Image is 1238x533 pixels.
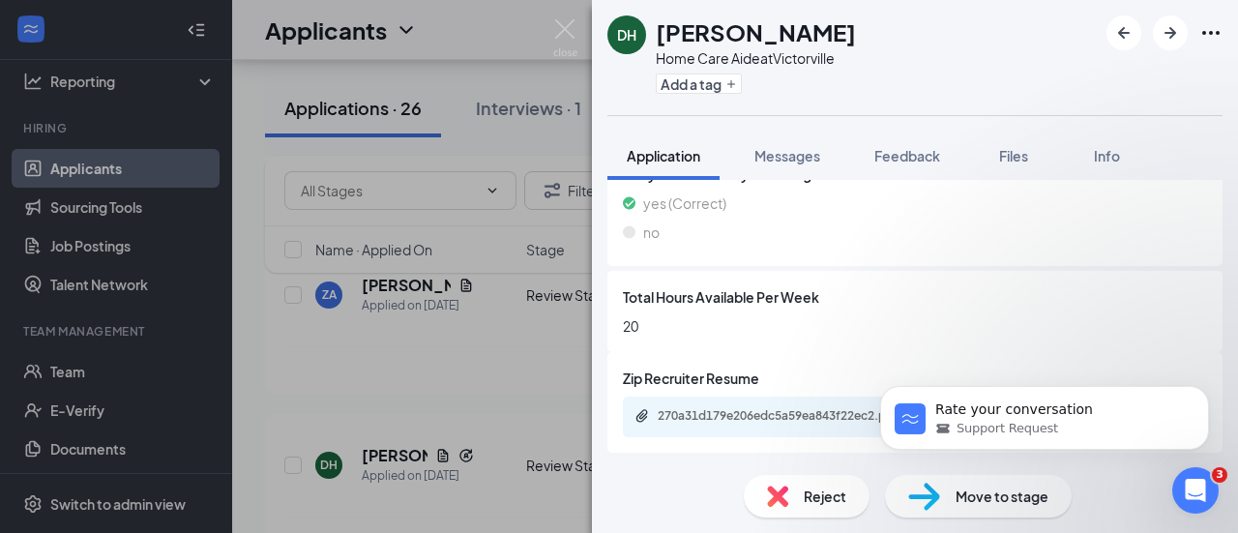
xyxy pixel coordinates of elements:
a: Paperclip270a31d179e206edc5a59ea843f22ec2.pdf [634,408,948,427]
span: 20 [623,315,1207,337]
span: Feedback [874,147,940,164]
span: Messages [754,147,820,164]
span: yes (Correct) [643,192,726,214]
button: ArrowLeftNew [1106,15,1141,50]
span: Files [999,147,1028,164]
span: Move to stage [956,486,1048,507]
div: 270a31d179e206edc5a59ea843f22ec2.pdf [658,408,928,424]
span: Info [1094,147,1120,164]
span: 3 [1212,467,1227,483]
span: Zip Recruiter Resume [623,368,759,389]
svg: Paperclip [634,408,650,424]
button: PlusAdd a tag [656,74,742,94]
span: Reject [804,486,846,507]
span: Application [627,147,700,164]
div: DH [617,25,636,44]
h1: [PERSON_NAME] [656,15,856,48]
iframe: Intercom notifications message [851,345,1238,481]
div: Home Care Aide at Victorville [656,48,856,68]
button: ArrowRight [1153,15,1188,50]
svg: ArrowRight [1159,21,1182,44]
span: Total Hours Available Per Week [623,286,819,308]
svg: Ellipses [1199,21,1223,44]
svg: Plus [725,78,737,90]
svg: ArrowLeftNew [1112,21,1135,44]
span: no [643,222,660,243]
iframe: Intercom live chat [1172,467,1219,514]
